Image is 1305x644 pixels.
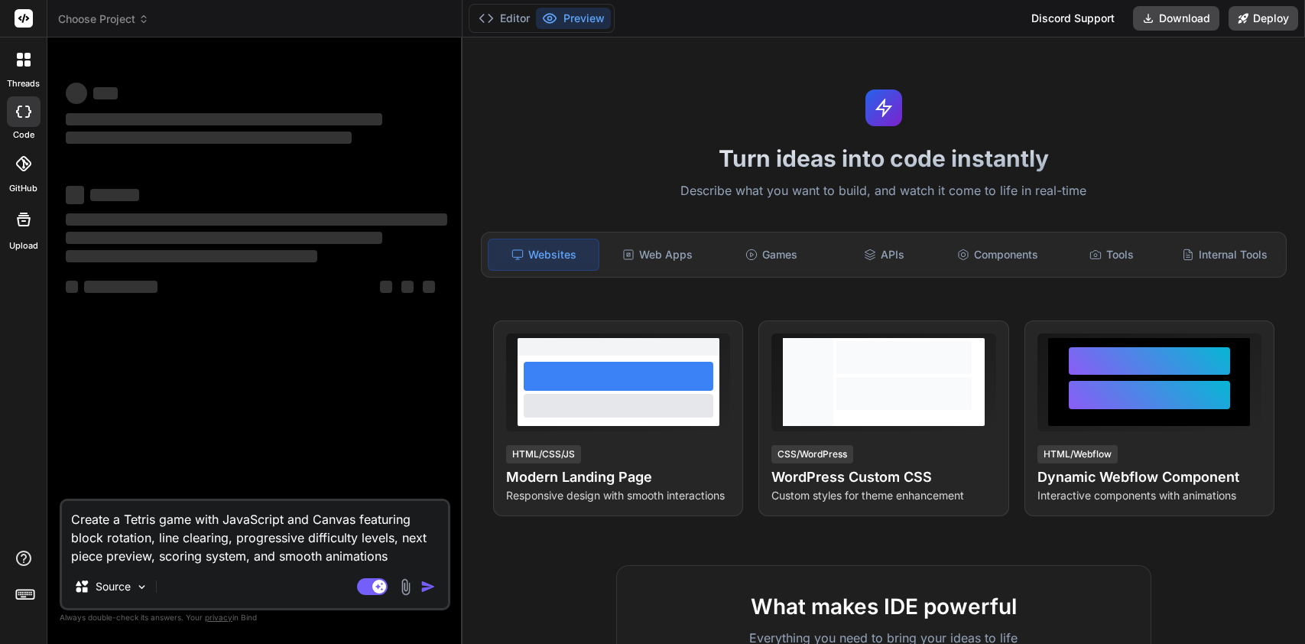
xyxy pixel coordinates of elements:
h1: Turn ideas into code instantly [472,145,1296,172]
button: Editor [472,8,536,29]
button: Download [1133,6,1219,31]
img: Pick Models [135,581,148,594]
div: Games [716,239,826,271]
div: Tools [1056,239,1166,271]
button: Preview [536,8,611,29]
p: Describe what you want to build, and watch it come to life in real-time [472,181,1296,201]
label: code [13,128,34,141]
span: Choose Project [58,11,149,27]
p: Always double-check its answers. Your in Bind [60,610,450,625]
h4: Modern Landing Page [506,467,730,488]
img: icon [420,579,436,594]
span: ‌ [66,83,87,104]
div: HTML/Webflow [1037,445,1118,463]
span: ‌ [66,132,352,144]
p: Source [96,579,131,594]
span: ‌ [66,250,317,262]
span: ‌ [84,281,157,293]
p: Responsive design with smooth interactions [506,488,730,503]
span: ‌ [93,87,118,99]
h4: Dynamic Webflow Component [1037,467,1261,488]
p: Interactive components with animations [1037,488,1261,503]
span: ‌ [66,281,78,293]
label: GitHub [9,182,37,195]
button: Deploy [1229,6,1298,31]
span: ‌ [380,281,392,293]
div: Discord Support [1022,6,1124,31]
span: ‌ [66,113,382,125]
label: Upload [9,239,38,252]
span: privacy [205,613,232,622]
div: Web Apps [602,239,713,271]
h2: What makes IDE powerful [641,590,1126,623]
div: Websites [488,239,599,271]
h4: WordPress Custom CSS [771,467,995,488]
div: CSS/WordPress [771,445,853,463]
img: attachment [397,578,414,596]
span: ‌ [66,186,84,204]
div: Components [943,239,1053,271]
label: threads [7,77,40,90]
div: APIs [829,239,940,271]
textarea: Create a Tetris game with JavaScript and Canvas featuring block rotation, line clearing, progress... [62,501,448,565]
span: ‌ [423,281,435,293]
span: ‌ [66,213,447,226]
span: ‌ [90,189,139,201]
div: Internal Tools [1170,239,1280,271]
p: Custom styles for theme enhancement [771,488,995,503]
div: HTML/CSS/JS [506,445,581,463]
span: ‌ [66,232,382,244]
span: ‌ [401,281,414,293]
